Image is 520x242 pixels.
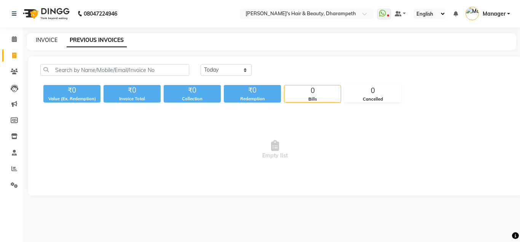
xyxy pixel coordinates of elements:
div: ₹0 [164,85,221,96]
div: Value (Ex. Redemption) [43,96,100,102]
img: Manager [466,7,479,20]
a: PREVIOUS INVOICES [67,34,127,47]
div: ₹0 [104,85,161,96]
div: 0 [345,85,401,96]
b: 08047224946 [84,3,117,24]
a: INVOICE [36,37,57,43]
img: logo [19,3,72,24]
div: Bills [284,96,341,103]
div: 0 [284,85,341,96]
div: ₹0 [224,85,281,96]
div: Invoice Total [104,96,161,102]
div: ₹0 [43,85,100,96]
span: Empty list [40,112,510,188]
div: Redemption [224,96,281,102]
div: Collection [164,96,221,102]
div: Cancelled [345,96,401,103]
input: Search by Name/Mobile/Email/Invoice No [40,64,189,76]
span: Manager [483,10,506,18]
